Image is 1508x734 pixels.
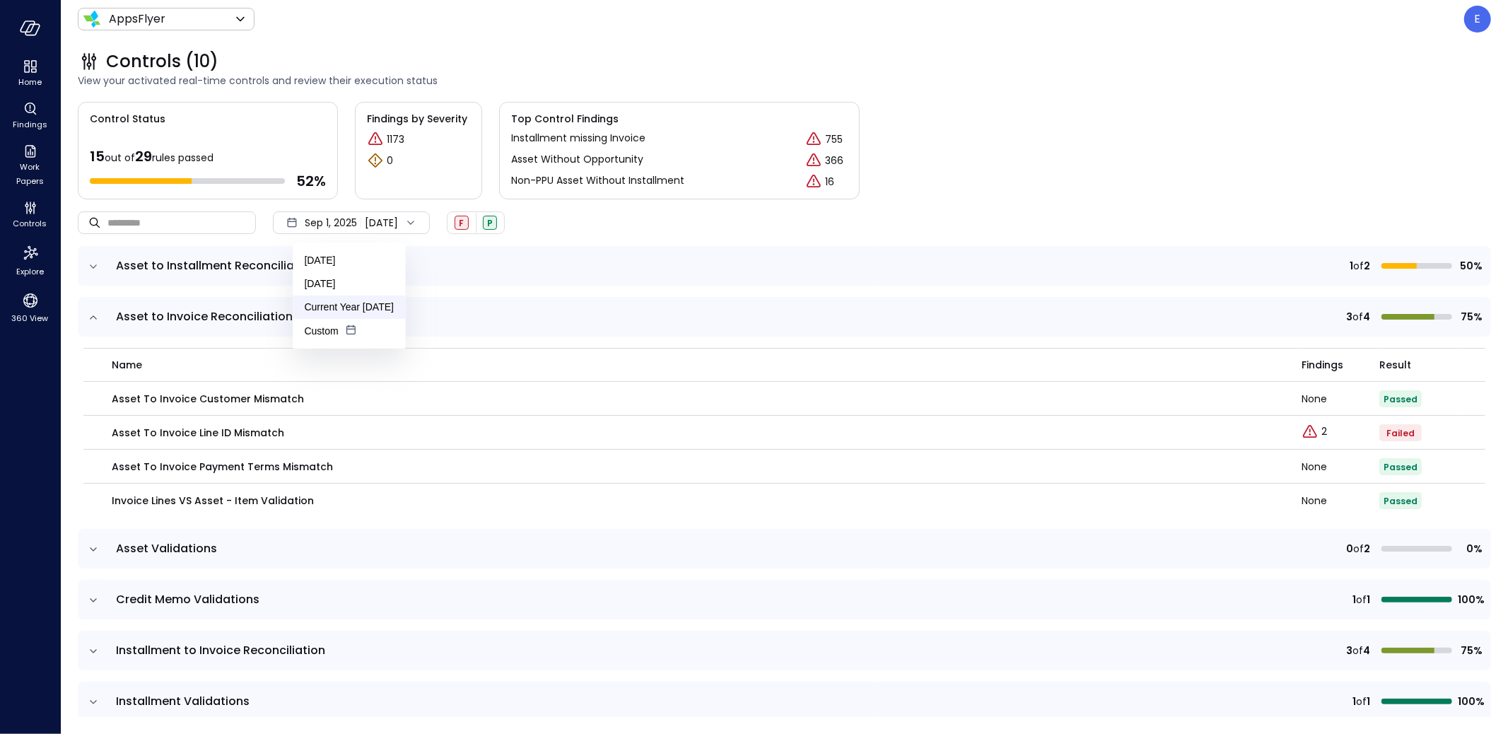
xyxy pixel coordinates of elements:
[116,540,217,557] span: Asset Validations
[1353,541,1364,557] span: of
[78,73,1491,88] span: View your activated real-time controls and review their execution status
[1302,496,1379,506] div: None
[90,146,105,166] span: 15
[1384,393,1418,405] span: Passed
[116,693,250,709] span: Installment Validations
[1356,592,1367,607] span: of
[511,173,684,188] p: Non-PPU Asset Without Installment
[112,425,284,441] p: Asset to Invoice Line ID Mismatch
[825,153,843,168] p: 366
[455,216,469,230] div: Failed
[293,296,405,319] li: Current Year [DATE]
[1302,462,1379,472] div: None
[1302,430,1327,444] a: Explore findings
[86,310,100,325] button: expand row
[3,289,57,327] div: 360 View
[1367,694,1370,709] span: 1
[1458,694,1483,709] span: 100%
[1364,541,1370,557] span: 2
[1458,592,1483,607] span: 100%
[83,11,100,28] img: Icon
[1352,643,1363,658] span: of
[1346,541,1353,557] span: 0
[78,103,165,127] span: Control Status
[293,272,405,296] li: [DATE]
[86,644,100,658] button: expand row
[3,57,57,91] div: Home
[1363,309,1370,325] span: 4
[86,593,100,607] button: expand row
[1352,309,1363,325] span: of
[152,151,214,165] span: rules passed
[16,264,44,279] span: Explore
[825,175,834,190] p: 16
[13,216,47,231] span: Controls
[511,152,643,167] p: Asset Without Opportunity
[112,391,304,407] p: Asset to Invoice Customer Mismatch
[487,217,493,229] span: P
[1367,592,1370,607] span: 1
[1364,258,1370,274] span: 2
[3,198,57,232] div: Controls
[1352,694,1356,709] span: 1
[511,111,848,127] span: Top Control Findings
[367,152,384,169] div: Warning
[1350,258,1353,274] span: 1
[805,131,822,148] div: Critical
[367,111,470,127] span: Findings by Severity
[1346,309,1352,325] span: 3
[1384,461,1418,473] span: Passed
[293,249,405,272] li: [DATE]
[296,172,326,190] span: 52 %
[1458,541,1483,557] span: 0%
[511,131,645,148] a: Installment missing Invoice
[18,75,42,89] span: Home
[1356,694,1367,709] span: of
[1458,258,1483,274] span: 50%
[825,132,843,147] p: 755
[1353,258,1364,274] span: of
[1363,643,1370,658] span: 4
[1352,592,1356,607] span: 1
[86,542,100,557] button: expand row
[483,216,497,230] div: Passed
[3,99,57,133] div: Findings
[116,308,293,325] span: Asset to Invoice Reconciliation
[86,695,100,709] button: expand row
[460,217,464,229] span: F
[3,141,57,190] div: Work Papers
[1384,495,1418,507] span: Passed
[1302,394,1379,404] div: None
[3,240,57,280] div: Explore
[105,151,135,165] span: out of
[367,131,384,148] div: Critical
[805,173,822,190] div: Critical
[387,153,393,168] p: 0
[511,152,643,169] a: Asset Without Opportunity
[293,319,405,343] li: Custom
[305,215,357,231] span: Sep 1, 2025
[116,642,325,658] span: Installment to Invoice Reconciliation
[86,260,100,274] button: expand row
[1464,6,1491,33] div: Eleanor Yehudai
[1302,357,1343,373] span: Findings
[135,146,152,166] span: 29
[1458,309,1483,325] span: 75%
[387,132,404,147] p: 1173
[116,591,259,607] span: Credit Memo Validations
[511,131,645,146] p: Installment missing Invoice
[13,117,47,132] span: Findings
[1346,643,1352,658] span: 3
[112,493,314,508] p: Invoice lines VS asset - item validation
[511,173,684,190] a: Non-PPU Asset Without Installment
[1321,424,1327,439] p: 2
[112,459,333,474] p: Asset To Invoice Payment Terms Mismatch
[116,257,317,274] span: Asset to Installment Reconciliation
[112,357,142,373] span: name
[106,50,218,73] span: Controls (10)
[805,152,822,169] div: Critical
[1379,357,1411,373] span: Result
[1475,11,1481,28] p: E
[8,160,52,188] span: Work Papers
[12,311,49,325] span: 360 View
